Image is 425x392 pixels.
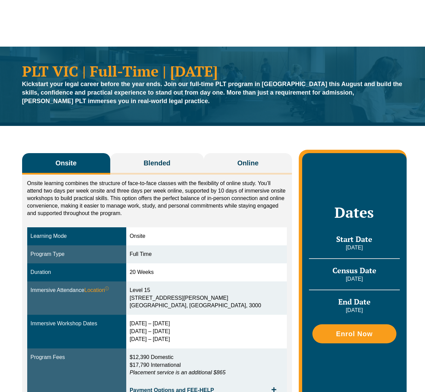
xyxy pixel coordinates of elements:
[31,320,123,328] div: Immersive Workshop Dates
[130,354,174,360] span: $12,390 Domestic
[130,287,283,310] div: Level 15 [STREET_ADDRESS][PERSON_NAME] [GEOGRAPHIC_DATA], [GEOGRAPHIC_DATA], 3000
[312,324,396,343] a: Enrol Now
[144,158,170,168] span: Blended
[84,287,109,294] span: Location
[31,287,123,294] div: Immersive Attendance
[309,307,399,314] p: [DATE]
[22,64,403,78] h1: PLT VIC | Full-Time | [DATE]
[31,268,123,276] div: Duration
[336,234,372,244] span: Start Date
[336,330,373,337] span: Enrol Now
[309,204,399,221] h2: Dates
[130,362,181,368] span: $17,790 International
[31,232,123,240] div: Learning Mode
[130,250,283,258] div: Full Time
[130,370,226,375] em: Placement service is an additional $865
[130,320,283,343] div: [DATE] – [DATE] [DATE] – [DATE] [DATE] – [DATE]
[309,275,399,283] p: [DATE]
[130,232,283,240] div: Onsite
[31,354,123,361] div: Program Fees
[31,250,123,258] div: Program Type
[55,158,77,168] span: Onsite
[27,180,287,217] p: Onsite learning combines the structure of face-to-face classes with the flexibility of online stu...
[130,268,283,276] div: 20 Weeks
[22,81,403,104] strong: Kickstart your legal career before the year ends. Join our full-time PLT program in [GEOGRAPHIC_D...
[338,297,371,307] span: End Date
[309,244,399,251] p: [DATE]
[105,286,109,291] sup: ⓘ
[238,158,259,168] span: Online
[332,265,376,275] span: Census Date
